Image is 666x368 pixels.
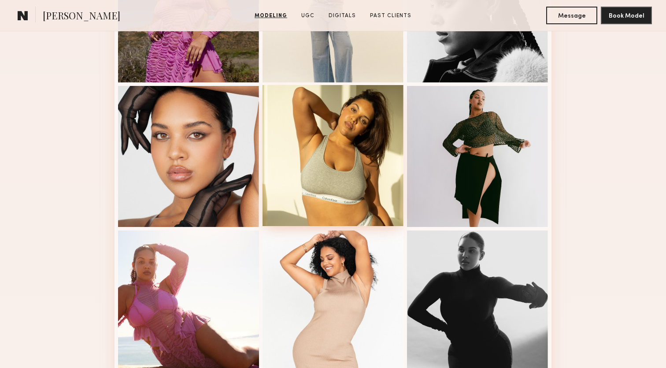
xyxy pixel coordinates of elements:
[601,7,652,24] button: Book Model
[251,12,291,20] a: Modeling
[601,11,652,19] a: Book Model
[366,12,415,20] a: Past Clients
[325,12,359,20] a: Digitals
[298,12,318,20] a: UGC
[43,9,120,24] span: [PERSON_NAME]
[546,7,597,24] button: Message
